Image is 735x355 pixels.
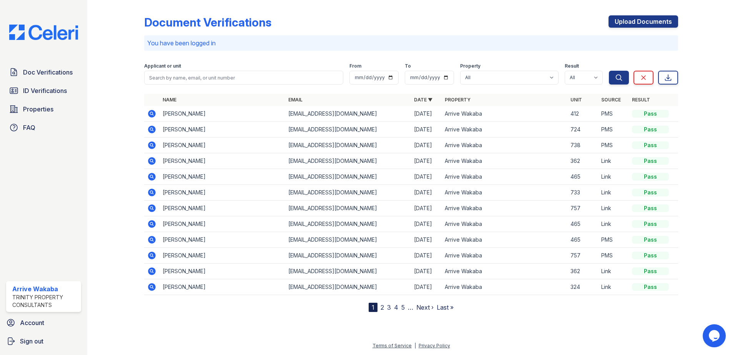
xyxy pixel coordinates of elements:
[160,169,285,185] td: [PERSON_NAME]
[442,122,567,138] td: Arrive Wakaba
[632,110,669,118] div: Pass
[20,337,43,346] span: Sign out
[442,106,567,122] td: Arrive Wakaba
[442,153,567,169] td: Arrive Wakaba
[3,333,84,349] a: Sign out
[442,201,567,216] td: Arrive Wakaba
[437,304,454,311] a: Last »
[23,68,73,77] span: Doc Verifications
[632,267,669,275] div: Pass
[442,248,567,264] td: Arrive Wakaba
[565,63,579,69] label: Result
[632,252,669,259] div: Pass
[632,236,669,244] div: Pass
[288,97,303,103] a: Email
[567,122,598,138] td: 724
[160,232,285,248] td: [PERSON_NAME]
[144,15,271,29] div: Document Verifications
[411,122,442,138] td: [DATE]
[285,169,411,185] td: [EMAIL_ADDRESS][DOMAIN_NAME]
[632,97,650,103] a: Result
[570,97,582,103] a: Unit
[632,220,669,228] div: Pass
[703,324,727,347] iframe: chat widget
[567,232,598,248] td: 465
[567,264,598,279] td: 362
[285,248,411,264] td: [EMAIL_ADDRESS][DOMAIN_NAME]
[6,83,81,98] a: ID Verifications
[411,248,442,264] td: [DATE]
[442,185,567,201] td: Arrive Wakaba
[411,138,442,153] td: [DATE]
[411,279,442,295] td: [DATE]
[405,63,411,69] label: To
[285,122,411,138] td: [EMAIL_ADDRESS][DOMAIN_NAME]
[442,264,567,279] td: Arrive Wakaba
[411,169,442,185] td: [DATE]
[285,185,411,201] td: [EMAIL_ADDRESS][DOMAIN_NAME]
[632,173,669,181] div: Pass
[408,303,413,312] span: …
[632,283,669,291] div: Pass
[632,189,669,196] div: Pass
[160,153,285,169] td: [PERSON_NAME]
[285,216,411,232] td: [EMAIL_ADDRESS][DOMAIN_NAME]
[567,185,598,201] td: 733
[416,304,434,311] a: Next ›
[372,343,412,348] a: Terms of Service
[442,169,567,185] td: Arrive Wakaba
[144,71,343,85] input: Search by name, email, or unit number
[567,201,598,216] td: 757
[160,122,285,138] td: [PERSON_NAME]
[160,138,285,153] td: [PERSON_NAME]
[598,264,629,279] td: Link
[285,153,411,169] td: [EMAIL_ADDRESS][DOMAIN_NAME]
[598,169,629,185] td: Link
[411,201,442,216] td: [DATE]
[419,343,450,348] a: Privacy Policy
[3,25,84,40] img: CE_Logo_Blue-a8612792a0a2168367f1c8372b55b34899dd931a85d93a1a3d3e32e68fde9ad4.png
[411,264,442,279] td: [DATE]
[442,232,567,248] td: Arrive Wakaba
[632,204,669,212] div: Pass
[632,126,669,133] div: Pass
[285,201,411,216] td: [EMAIL_ADDRESS][DOMAIN_NAME]
[567,169,598,185] td: 465
[567,279,598,295] td: 324
[6,120,81,135] a: FAQ
[160,264,285,279] td: [PERSON_NAME]
[567,106,598,122] td: 412
[445,97,471,103] a: Property
[160,279,285,295] td: [PERSON_NAME]
[460,63,481,69] label: Property
[6,101,81,117] a: Properties
[567,216,598,232] td: 465
[12,284,78,294] div: Arrive Wakaba
[411,216,442,232] td: [DATE]
[411,153,442,169] td: [DATE]
[23,105,53,114] span: Properties
[632,157,669,165] div: Pass
[23,123,35,132] span: FAQ
[285,232,411,248] td: [EMAIL_ADDRESS][DOMAIN_NAME]
[285,279,411,295] td: [EMAIL_ADDRESS][DOMAIN_NAME]
[598,216,629,232] td: Link
[598,201,629,216] td: Link
[598,232,629,248] td: PMS
[609,15,678,28] a: Upload Documents
[285,106,411,122] td: [EMAIL_ADDRESS][DOMAIN_NAME]
[411,232,442,248] td: [DATE]
[369,303,377,312] div: 1
[411,106,442,122] td: [DATE]
[401,304,405,311] a: 5
[442,138,567,153] td: Arrive Wakaba
[160,216,285,232] td: [PERSON_NAME]
[442,216,567,232] td: Arrive Wakaba
[598,122,629,138] td: PMS
[160,201,285,216] td: [PERSON_NAME]
[23,86,67,95] span: ID Verifications
[6,65,81,80] a: Doc Verifications
[598,248,629,264] td: PMS
[349,63,361,69] label: From
[598,106,629,122] td: PMS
